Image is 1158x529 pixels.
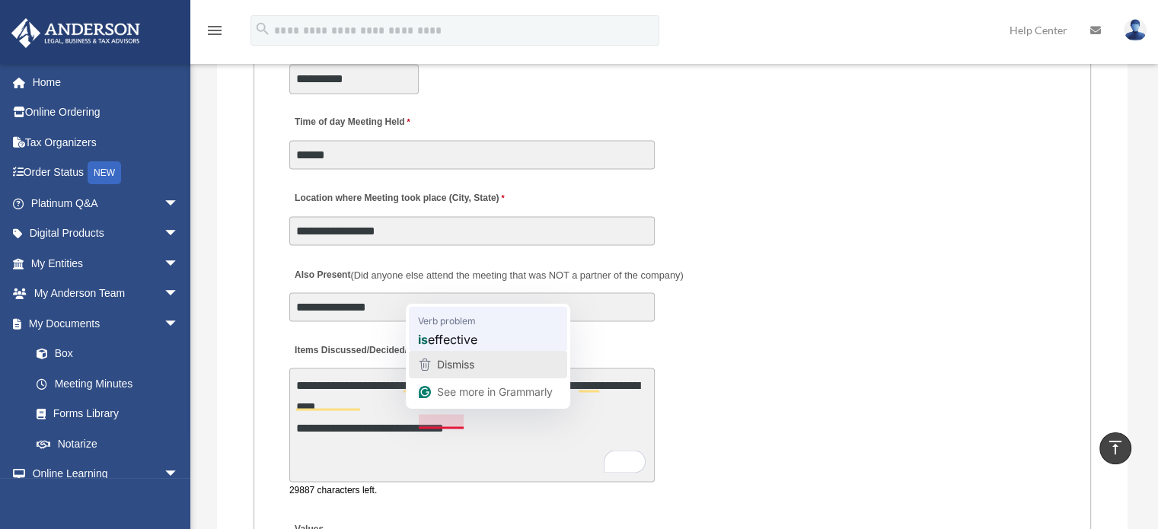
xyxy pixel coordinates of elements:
[88,161,121,184] div: NEW
[164,308,194,339] span: arrow_drop_down
[164,279,194,310] span: arrow_drop_down
[289,188,509,209] label: Location where Meeting took place (City, State)
[350,269,683,280] span: (Did anyone else attend the meeting that was NOT a partner of the company)
[254,21,271,37] i: search
[21,399,202,429] a: Forms Library
[206,21,224,40] i: menu
[164,459,194,490] span: arrow_drop_down
[11,279,202,309] a: My Anderson Teamarrow_drop_down
[206,27,224,40] a: menu
[1106,438,1125,457] i: vertical_align_top
[289,264,687,285] label: Also Present
[289,368,655,482] textarea: To enrich screen reader interactions, please activate Accessibility in Grammarly extension settings
[21,368,194,399] a: Meeting Minutes
[289,113,434,133] label: Time of day Meeting Held
[11,218,202,249] a: Digital Productsarrow_drop_down
[1099,432,1131,464] a: vertical_align_top
[289,482,655,498] div: 29887 characters left.
[11,188,202,218] a: Platinum Q&Aarrow_drop_down
[7,18,145,48] img: Anderson Advisors Platinum Portal
[164,248,194,279] span: arrow_drop_down
[21,429,202,459] a: Notarize
[11,248,202,279] a: My Entitiesarrow_drop_down
[164,218,194,250] span: arrow_drop_down
[11,97,202,128] a: Online Ordering
[11,127,202,158] a: Tax Organizers
[11,308,202,339] a: My Documentsarrow_drop_down
[1124,19,1147,41] img: User Pic
[289,340,499,361] label: Items Discussed/Decided/Resolved at Meeting
[11,158,202,189] a: Order StatusNEW
[11,459,202,489] a: Online Learningarrow_drop_down
[164,188,194,219] span: arrow_drop_down
[21,339,202,369] a: Box
[11,67,202,97] a: Home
